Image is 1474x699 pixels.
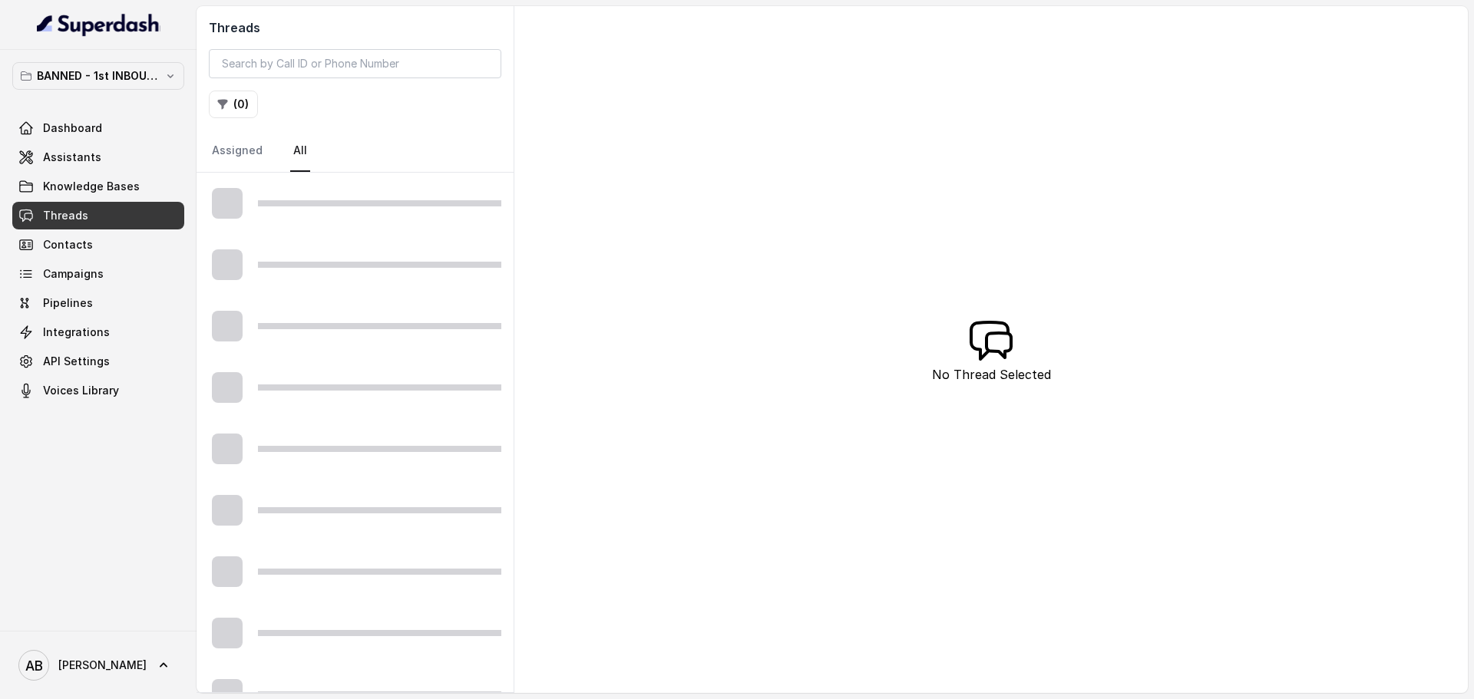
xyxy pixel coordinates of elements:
span: Integrations [43,325,110,340]
a: Pipelines [12,289,184,317]
span: Campaigns [43,266,104,282]
text: AB [25,658,43,674]
span: Contacts [43,237,93,252]
span: Threads [43,208,88,223]
a: Knowledge Bases [12,173,184,200]
a: Dashboard [12,114,184,142]
button: (0) [209,91,258,118]
span: [PERSON_NAME] [58,658,147,673]
span: Assistants [43,150,101,165]
p: No Thread Selected [932,365,1051,384]
img: light.svg [37,12,160,37]
span: API Settings [43,354,110,369]
input: Search by Call ID or Phone Number [209,49,501,78]
a: Assistants [12,143,184,171]
span: Pipelines [43,295,93,311]
button: BANNED - 1st INBOUND Workspace [12,62,184,90]
span: Voices Library [43,383,119,398]
a: Assigned [209,130,266,172]
h2: Threads [209,18,501,37]
a: Integrations [12,318,184,346]
a: [PERSON_NAME] [12,644,184,687]
nav: Tabs [209,130,501,172]
a: Contacts [12,231,184,259]
a: Voices Library [12,377,184,404]
p: BANNED - 1st INBOUND Workspace [37,67,160,85]
a: Campaigns [12,260,184,288]
a: All [290,130,310,172]
a: API Settings [12,348,184,375]
span: Knowledge Bases [43,179,140,194]
a: Threads [12,202,184,229]
span: Dashboard [43,120,102,136]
